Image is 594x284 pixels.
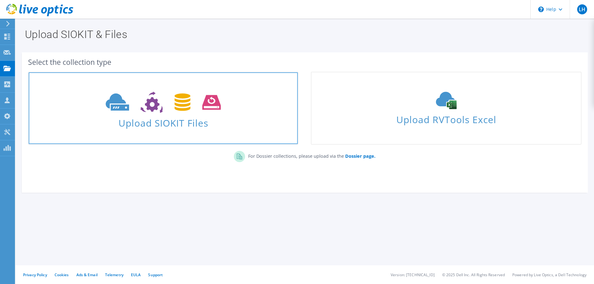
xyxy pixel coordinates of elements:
span: Upload RVTools Excel [311,111,581,125]
a: Ads & Email [76,272,98,277]
span: Upload SIOKIT Files [29,114,298,128]
span: LH [577,4,587,14]
a: Support [148,272,163,277]
li: Powered by Live Optics, a Dell Technology [512,272,587,277]
a: Telemetry [105,272,123,277]
li: Version: [TECHNICAL_ID] [391,272,435,277]
p: For Dossier collections, please upload via the [245,151,375,160]
a: EULA [131,272,141,277]
a: Cookies [55,272,69,277]
b: Dossier page. [345,153,375,159]
a: Privacy Policy [23,272,47,277]
li: © 2025 Dell Inc. All Rights Reserved [442,272,505,277]
a: Upload SIOKIT Files [28,72,298,145]
h1: Upload SIOKIT & Files [25,29,582,40]
a: Dossier page. [344,153,375,159]
svg: \n [538,7,544,12]
a: Upload RVTools Excel [311,72,581,145]
div: Select the collection type [28,59,582,65]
